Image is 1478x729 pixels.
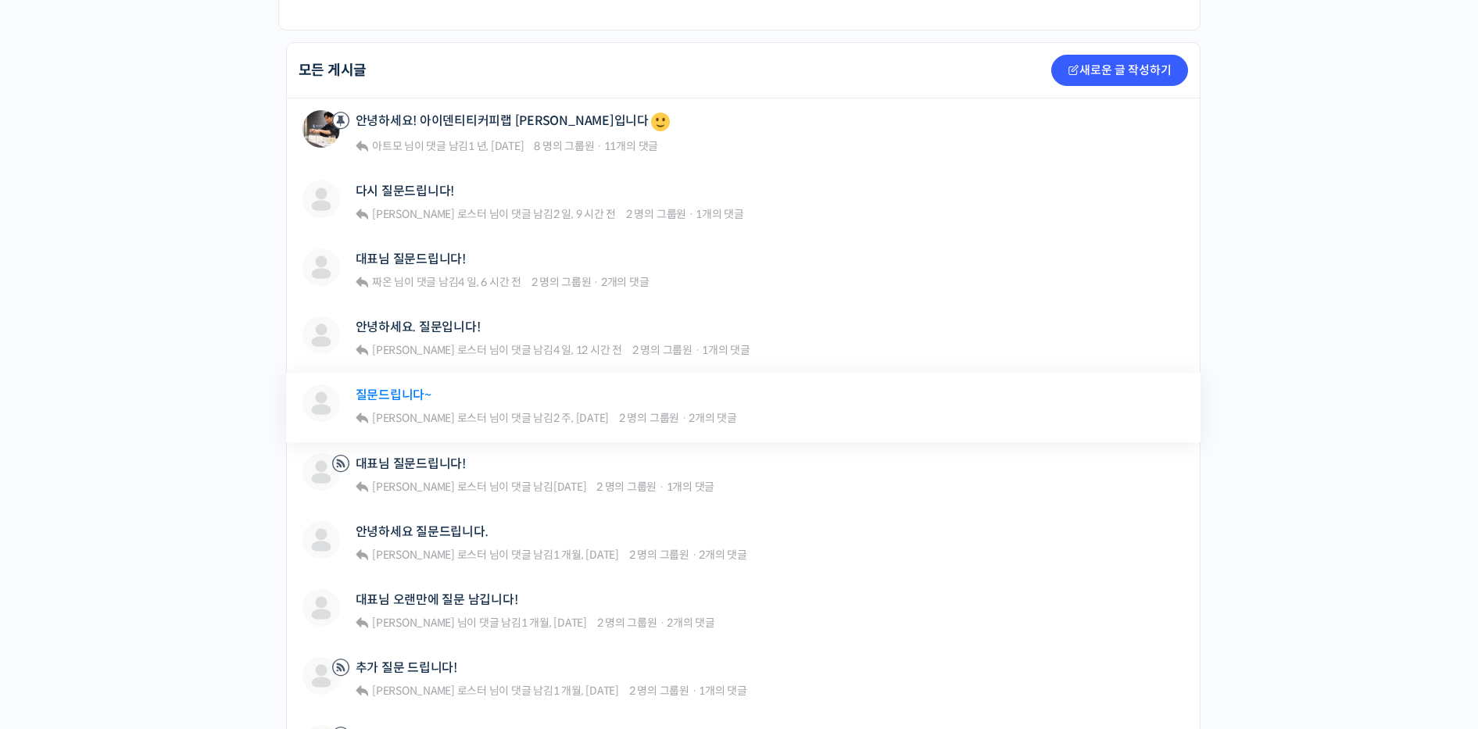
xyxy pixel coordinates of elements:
[370,684,487,698] a: [PERSON_NAME] 로스터
[299,63,367,77] h2: 모든 게시글
[356,110,672,134] a: 안녕하세요! 아이덴티티커피랩 [PERSON_NAME]입니다
[604,139,658,153] span: 11개의 댓글
[370,139,402,153] a: 아트모
[553,411,609,425] a: 2 주, [DATE]
[682,411,687,425] span: ·
[660,616,665,630] span: ·
[356,524,488,539] a: 안녕하세요 질문드립니다.
[356,592,518,607] a: 대표님 오랜만에 질문 남깁니다!
[696,207,744,221] span: 1개의 댓글
[370,480,487,494] a: [PERSON_NAME] 로스터
[667,480,715,494] span: 1개의 댓글
[370,480,586,494] span: 님이 댓글 남김
[370,343,622,357] span: 님이 댓글 남김
[468,139,524,153] a: 1 년, [DATE]
[372,684,487,698] span: [PERSON_NAME] 로스터
[659,480,664,494] span: ·
[593,275,599,289] span: ·
[553,684,619,698] a: 1 개월, [DATE]
[553,480,587,494] a: [DATE]
[356,388,431,402] a: 질문드립니다~
[372,275,392,289] span: 짜온
[372,480,487,494] span: [PERSON_NAME] 로스터
[692,548,697,562] span: ·
[370,411,487,425] a: [PERSON_NAME] 로스터
[370,207,487,221] a: [PERSON_NAME] 로스터
[597,616,657,630] span: 2 명의 그룹원
[596,139,602,153] span: ·
[699,548,747,562] span: 2개의 댓글
[596,480,657,494] span: 2 명의 그룹원
[667,616,715,630] span: 2개의 댓글
[689,411,737,425] span: 2개의 댓글
[626,207,686,221] span: 2 명의 그룹원
[689,207,694,221] span: ·
[356,184,455,198] a: 다시 질문드립니다!
[372,343,487,357] span: [PERSON_NAME] 로스터
[619,411,679,425] span: 2 명의 그룹원
[458,275,521,289] a: 4 일, 6 시간 전
[553,548,619,562] a: 1 개월, [DATE]
[521,616,587,630] a: 1 개월, [DATE]
[372,139,402,153] span: 아트모
[531,275,592,289] span: 2 명의 그룹원
[370,684,619,698] span: 님이 댓글 남김
[372,207,487,221] span: [PERSON_NAME] 로스터
[356,320,481,334] a: 안녕하세요. 질문입니다!
[370,275,521,289] span: 님이 댓글 남김
[370,343,487,357] a: [PERSON_NAME] 로스터
[372,616,455,630] span: [PERSON_NAME]
[601,275,650,289] span: 2개의 댓글
[553,343,622,357] a: 4 일, 12 시간 전
[370,275,392,289] a: 짜온
[632,343,692,357] span: 2 명의 그룹원
[370,616,455,630] a: [PERSON_NAME]
[695,343,700,357] span: ·
[1051,55,1188,86] a: 새로운 글 작성하기
[356,660,457,675] a: 추가 질문 드립니다!
[372,548,487,562] span: [PERSON_NAME] 로스터
[372,411,487,425] span: [PERSON_NAME] 로스터
[356,252,466,266] a: 대표님 질문드립니다!
[370,548,619,562] span: 님이 댓글 남김
[370,139,524,153] span: 님이 댓글 남김
[370,411,609,425] span: 님이 댓글 남김
[629,684,689,698] span: 2 명의 그룹원
[534,139,594,153] span: 8 명의 그룹원
[692,684,697,698] span: ·
[370,207,616,221] span: 님이 댓글 남김
[370,548,487,562] a: [PERSON_NAME] 로스터
[553,207,616,221] a: 2 일, 9 시간 전
[370,616,587,630] span: 님이 댓글 남김
[702,343,750,357] span: 1개의 댓글
[651,113,670,131] img: 🙂
[699,684,747,698] span: 1개의 댓글
[629,548,689,562] span: 2 명의 그룹원
[356,456,466,471] a: 대표님 질문드립니다!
